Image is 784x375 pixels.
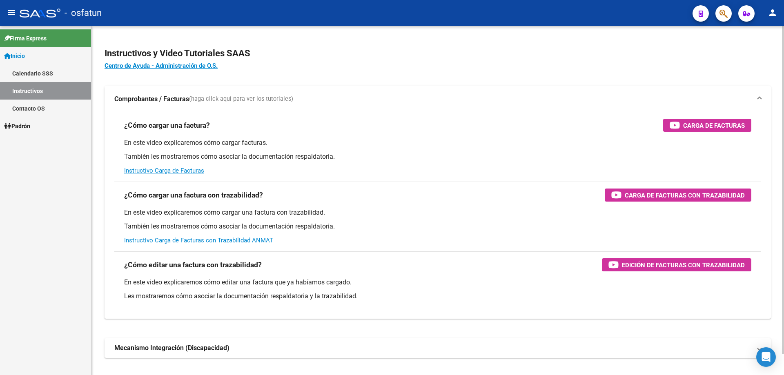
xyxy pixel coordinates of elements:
span: Padrón [4,122,30,131]
h3: ¿Cómo cargar una factura con trazabilidad? [124,189,263,201]
span: Carga de Facturas [683,120,745,131]
mat-expansion-panel-header: Mecanismo Integración (Discapacidad) [105,338,771,358]
span: Edición de Facturas con Trazabilidad [622,260,745,270]
button: Carga de Facturas [663,119,751,132]
button: Carga de Facturas con Trazabilidad [605,189,751,202]
button: Edición de Facturas con Trazabilidad [602,258,751,271]
h2: Instructivos y Video Tutoriales SAAS [105,46,771,61]
a: Centro de Ayuda - Administración de O.S. [105,62,218,69]
span: (haga click aquí para ver los tutoriales) [189,95,293,104]
h3: ¿Cómo cargar una factura? [124,120,210,131]
h3: ¿Cómo editar una factura con trazabilidad? [124,259,262,271]
span: Carga de Facturas con Trazabilidad [625,190,745,200]
span: - osfatun [65,4,102,22]
p: También les mostraremos cómo asociar la documentación respaldatoria. [124,222,751,231]
p: En este video explicaremos cómo cargar una factura con trazabilidad. [124,208,751,217]
p: También les mostraremos cómo asociar la documentación respaldatoria. [124,152,751,161]
mat-icon: menu [7,8,16,18]
a: Instructivo Carga de Facturas [124,167,204,174]
mat-icon: person [768,8,777,18]
p: Les mostraremos cómo asociar la documentación respaldatoria y la trazabilidad. [124,292,751,301]
div: Comprobantes / Facturas(haga click aquí para ver los tutoriales) [105,112,771,319]
a: Instructivo Carga de Facturas con Trazabilidad ANMAT [124,237,273,244]
span: Firma Express [4,34,47,43]
div: Open Intercom Messenger [756,347,776,367]
strong: Mecanismo Integración (Discapacidad) [114,344,229,353]
p: En este video explicaremos cómo cargar facturas. [124,138,751,147]
p: En este video explicaremos cómo editar una factura que ya habíamos cargado. [124,278,751,287]
strong: Comprobantes / Facturas [114,95,189,104]
mat-expansion-panel-header: Comprobantes / Facturas(haga click aquí para ver los tutoriales) [105,86,771,112]
span: Inicio [4,51,25,60]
